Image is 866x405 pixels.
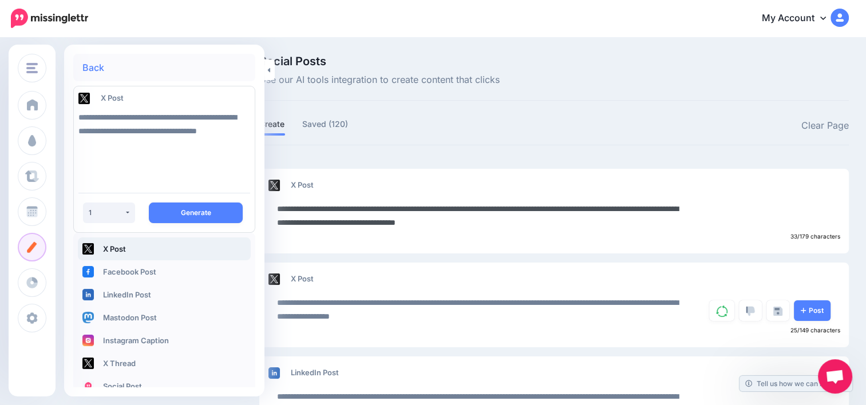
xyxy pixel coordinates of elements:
[801,118,849,133] a: Clear Page
[740,376,852,391] a: Tell us how we can improve
[78,375,251,398] a: Social Post
[82,63,104,72] a: Back
[259,73,500,88] span: Use our AI tools integration to create content that clicks
[149,202,243,223] button: Generate
[750,5,849,33] a: My Account
[89,208,124,217] div: 1
[82,289,94,300] img: linkedin-square.png
[259,229,849,244] div: 33/179 characters
[268,367,280,379] img: linkedin-square.png
[716,305,727,317] img: sync-green.png
[78,329,251,352] a: Instagram Caption
[773,307,782,316] img: save.png
[259,55,500,67] span: Social Posts
[291,368,339,377] span: LinkedIn Post
[82,358,94,369] img: twitter-square.png
[82,312,94,323] img: mastodon-square.png
[259,117,285,131] a: Create
[78,283,251,306] a: LinkedIn Post
[82,380,94,392] img: logo-square.png
[82,243,94,255] img: twitter-square.png
[78,352,251,375] a: X Thread
[11,9,88,28] img: Missinglettr
[268,180,280,191] img: twitter-square.png
[83,202,135,223] button: 1
[268,273,280,285] img: twitter-square.png
[794,300,831,321] a: Post
[26,63,38,73] img: menu.png
[78,93,90,104] img: twitter-square.png
[82,335,94,346] img: instagram-square.png
[291,274,314,283] span: X Post
[78,260,251,283] a: Facebook Post
[259,323,849,338] div: 25/149 characters
[78,237,251,260] a: X Post
[82,266,94,277] img: facebook-square.png
[818,359,852,394] div: Open chat
[302,117,349,131] a: Saved (120)
[291,180,314,189] span: X Post
[101,93,124,102] span: X Post
[746,306,755,316] img: thumbs-down-grey.png
[78,306,251,329] a: Mastodon Post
